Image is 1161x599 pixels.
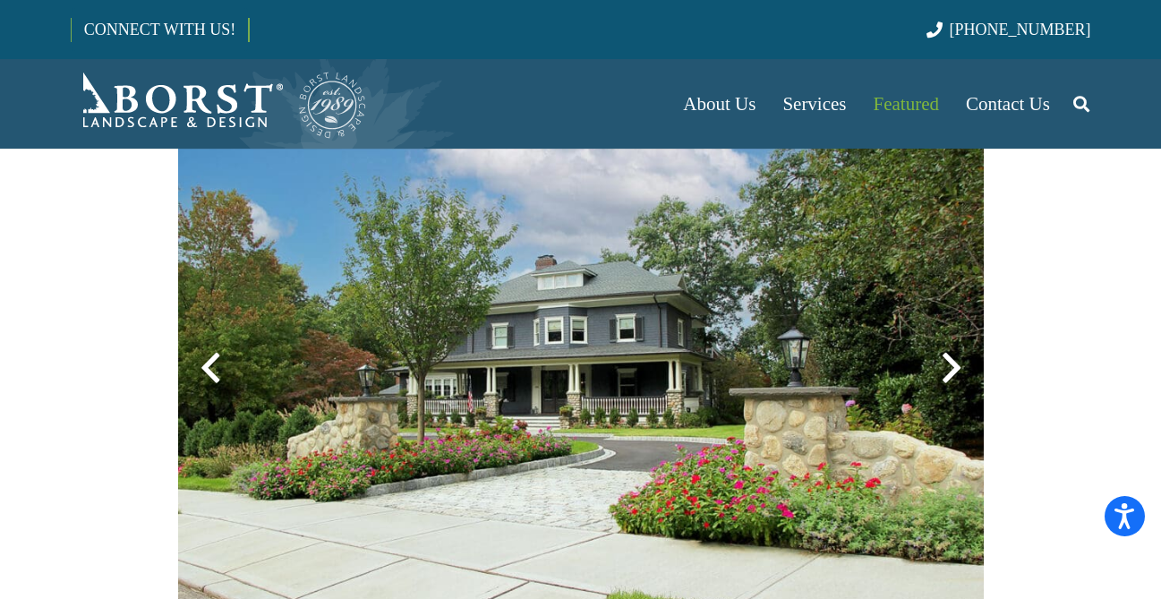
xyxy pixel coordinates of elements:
[952,59,1063,149] a: Contact Us
[950,21,1091,39] span: [PHONE_NUMBER]
[1063,81,1099,126] a: Search
[72,8,248,51] a: CONNECT WITH US!
[860,59,952,149] a: Featured
[769,59,859,149] a: Services
[71,68,368,140] a: Borst-Logo
[782,93,846,115] span: Services
[926,21,1090,39] a: [PHONE_NUMBER]
[683,93,756,115] span: About Us
[966,93,1050,115] span: Contact Us
[874,93,939,115] span: Featured
[670,59,769,149] a: About Us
